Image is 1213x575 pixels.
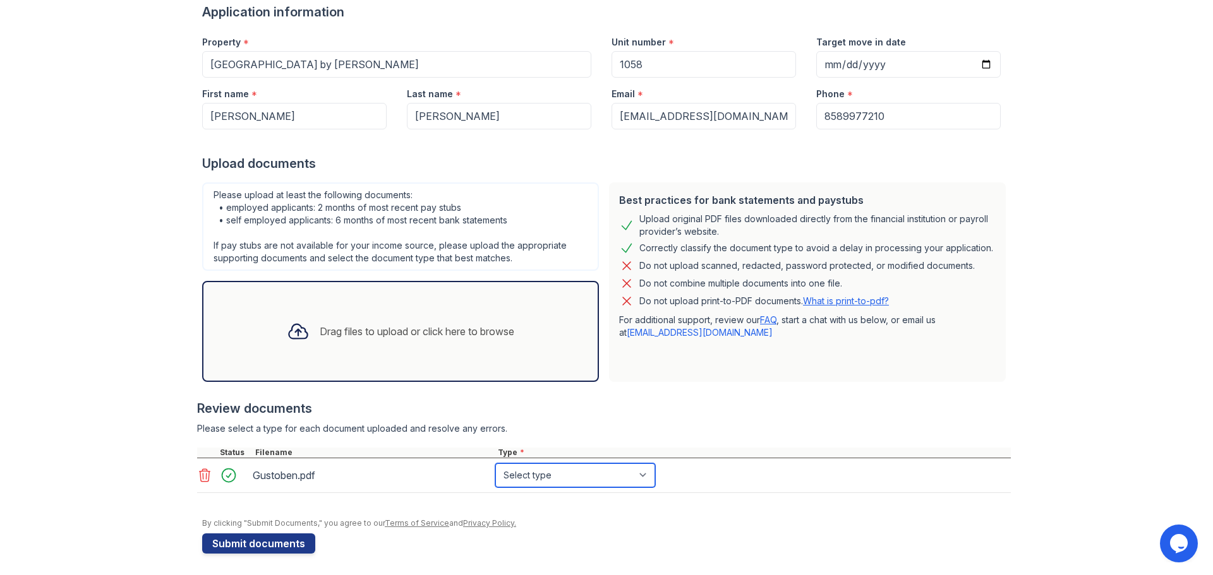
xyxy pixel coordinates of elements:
[612,36,666,49] label: Unit number
[202,88,249,100] label: First name
[202,518,1011,528] div: By clicking "Submit Documents," you agree to our and
[803,295,889,306] a: What is print-to-pdf?
[639,213,996,238] div: Upload original PDF files downloaded directly from the financial institution or payroll provider’...
[816,88,845,100] label: Phone
[320,324,514,339] div: Drag files to upload or click here to browse
[619,314,996,339] p: For additional support, review our , start a chat with us below, or email us at
[612,88,635,100] label: Email
[619,193,996,208] div: Best practices for bank statements and paystubs
[253,465,490,485] div: Gustoben.pdf
[407,88,453,100] label: Last name
[639,276,842,291] div: Do not combine multiple documents into one file.
[197,400,1011,417] div: Review documents
[202,533,315,554] button: Submit documents
[202,36,241,49] label: Property
[816,36,906,49] label: Target move in date
[639,258,975,273] div: Do not upload scanned, redacted, password protected, or modified documents.
[385,518,449,528] a: Terms of Service
[253,448,495,458] div: Filename
[627,327,773,338] a: [EMAIL_ADDRESS][DOMAIN_NAME]
[202,3,1011,21] div: Application information
[760,314,776,325] a: FAQ
[639,295,889,307] p: Do not upload print-to-PDF documents.
[202,182,599,271] div: Please upload at least the following documents: • employed applicants: 2 months of most recent pa...
[1160,525,1200,562] iframe: chat widget
[639,240,993,256] div: Correctly classify the document type to avoid a delay in processing your application.
[217,448,253,458] div: Status
[495,448,1011,458] div: Type
[197,422,1011,435] div: Please select a type for each document uploaded and resolve any errors.
[463,518,516,528] a: Privacy Policy.
[202,155,1011,172] div: Upload documents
